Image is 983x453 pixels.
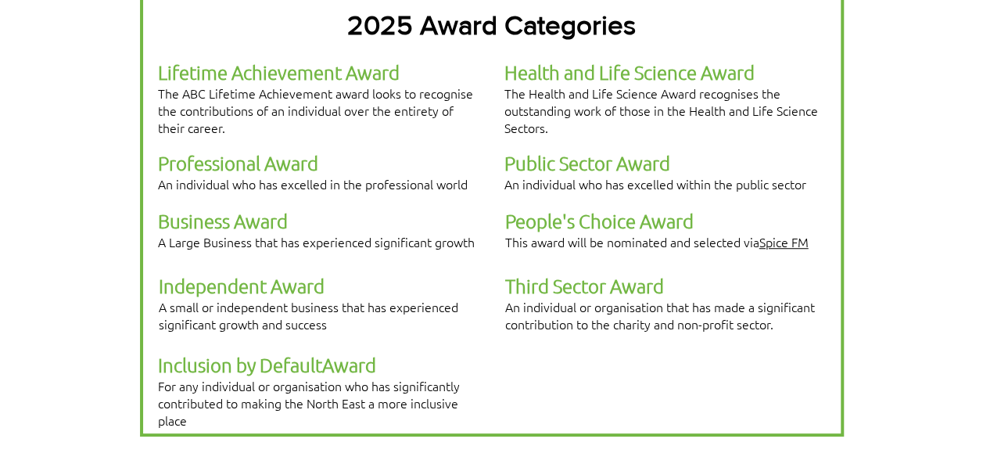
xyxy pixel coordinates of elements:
[347,10,636,40] span: 2025 Award Categories
[505,274,664,297] span: Third Sector Award
[158,151,318,174] span: Professional Award
[504,175,806,192] span: An individual who has excelled within the public sector
[158,377,460,429] span: For any individual or organisation who has significantly contributed to making the North East a m...
[322,353,376,376] span: Award
[158,84,473,136] span: The ABC Lifetime Achievement award looks to recognise the contributions of an individual over the...
[158,60,400,84] span: Lifetime Achievement Award
[504,84,818,136] span: The Health and Life Science Award recognises the outstanding work of those in the Health and Life...
[158,209,288,232] span: Business Award
[759,233,809,250] a: Spice FM
[159,298,458,333] span: A small or independent business that has experienced significant growth and success
[505,209,694,232] span: People's Choice Award
[158,175,468,192] span: An individual who has excelled in the professional world
[159,274,325,297] span: Independent Award
[158,353,273,376] span: Inclusion by D
[273,353,322,376] span: efault
[505,298,815,333] span: An individual or organisation that has made a significant contribution to the charity and non-pro...
[505,233,809,250] span: This award will be nominated and selected via
[158,233,475,250] span: A Large Business that has experienced significant growth
[504,151,670,174] span: Public Sector Award
[504,60,755,84] span: Health and Life Science Award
